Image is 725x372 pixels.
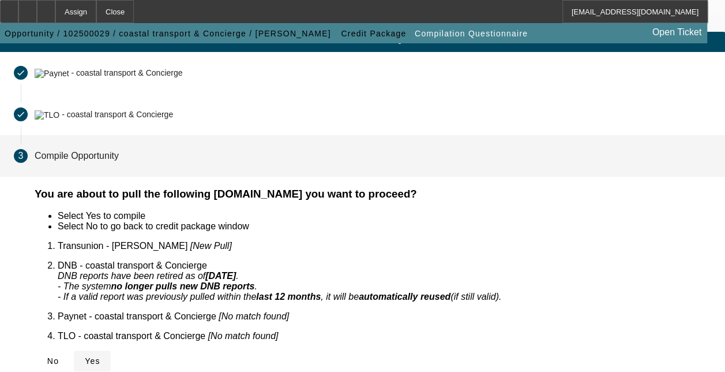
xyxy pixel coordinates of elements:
button: Compilation Questionnaire [412,23,531,44]
button: Yes [74,351,111,371]
strong: [DATE] [205,271,236,281]
li: Select Yes to compile [58,211,711,221]
mat-icon: done [16,110,25,119]
button: Credit Package [338,23,409,44]
p: Compile Opportunity [35,151,119,161]
p: DNB - coastal transport & Concierge [58,261,711,302]
li: Select No to go back to credit package window [58,221,711,232]
span: No [47,356,59,366]
button: No [35,351,72,371]
img: Paynet [35,69,69,78]
h3: You are about to pull the following [DOMAIN_NAME] you want to proceed? [35,188,711,200]
p: Paynet - coastal transport & Concierge [58,311,711,322]
span: Opportunity / 102500029 / coastal transport & Concierge / [PERSON_NAME] [5,29,331,38]
span: Credit Package [341,29,406,38]
span: Yes [85,356,100,366]
strong: automatically reused [359,292,450,302]
a: Open Ticket [648,23,706,42]
i: DNB reports have been retired as of . - The system . - If a valid report was previously pulled wi... [58,271,501,302]
strong: last 12 months [256,292,321,302]
span: Compilation Questionnaire [415,29,528,38]
mat-icon: done [16,68,25,77]
div: - coastal transport & Concierge [62,110,173,120]
i: [New Pull] [190,241,232,251]
strong: no longer pulls new DNB reports [111,281,254,291]
p: TLO - coastal transport & Concierge [58,331,711,341]
span: 3 [18,151,24,161]
p: Transunion - [PERSON_NAME] [58,241,711,251]
div: - coastal transport & Concierge [71,69,182,78]
img: TLO [35,110,59,120]
i: [No match found] [219,311,289,321]
i: [No match found] [208,331,279,341]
